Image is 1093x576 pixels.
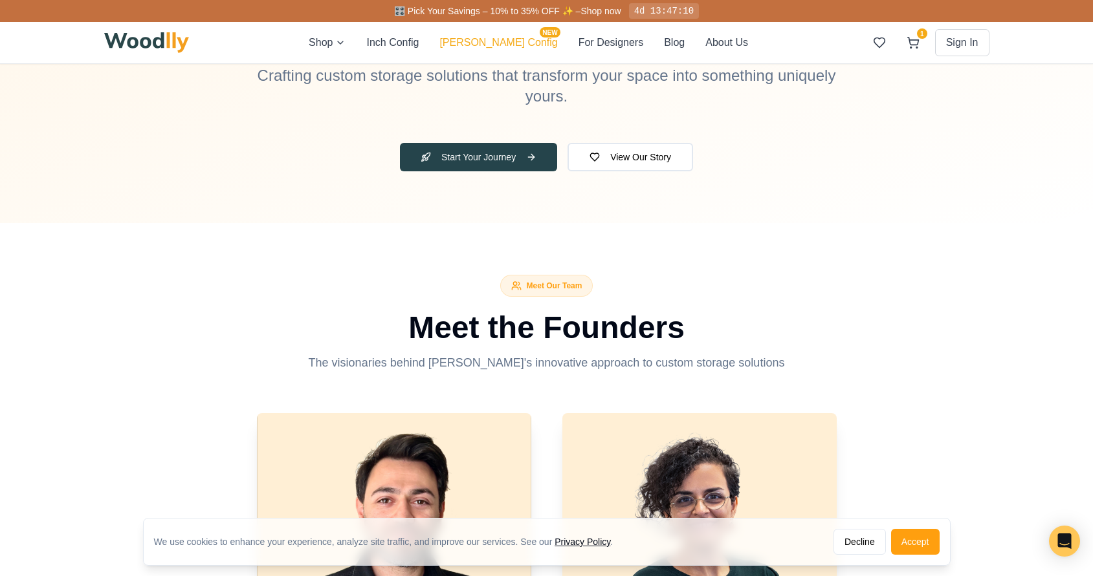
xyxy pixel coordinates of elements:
[394,6,580,16] span: 🎛️ Pick Your Savings – 10% to 35% OFF ✨ –
[935,29,989,56] button: Sign In
[1049,526,1080,557] div: Open Intercom Messenger
[298,354,795,372] p: The visionaries behind [PERSON_NAME]'s innovative approach to custom storage solutions
[366,35,419,50] button: Inch Config
[500,275,593,297] div: Meet Our Team
[568,143,693,171] button: View Our Story
[579,35,643,50] button: For Designers
[834,529,886,555] button: Decline
[439,35,557,50] button: [PERSON_NAME] ConfigNEW
[917,28,927,39] span: 1
[891,529,940,555] button: Accept
[400,143,557,171] button: Start Your Journey
[629,3,699,19] div: 4d 13:47:10
[184,312,909,343] h2: Meet the Founders
[555,537,610,547] a: Privacy Policy
[664,35,685,50] button: Blog
[540,27,560,37] span: NEW
[580,6,621,16] a: Shop now
[257,65,837,107] p: Crafting custom storage solutions that transform your space into something uniquely yours.
[104,32,190,53] img: Woodlly
[309,35,346,50] button: Shop
[705,35,748,50] button: About Us
[154,535,624,548] div: We use cookies to enhance your experience, analyze site traffic, and improve our services. See our .
[901,31,925,54] button: 1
